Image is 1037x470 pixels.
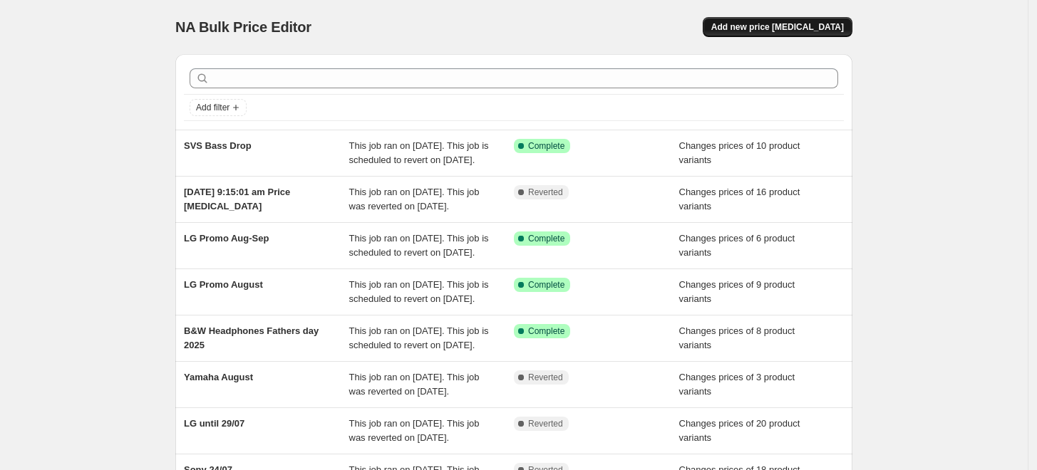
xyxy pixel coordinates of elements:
[184,279,263,290] span: LG Promo August
[528,187,563,198] span: Reverted
[528,372,563,383] span: Reverted
[190,99,247,116] button: Add filter
[528,140,564,152] span: Complete
[703,17,852,37] button: Add new price [MEDICAL_DATA]
[184,233,269,244] span: LG Promo Aug-Sep
[679,233,795,258] span: Changes prices of 6 product variants
[679,140,800,165] span: Changes prices of 10 product variants
[349,279,489,304] span: This job ran on [DATE]. This job is scheduled to revert on [DATE].
[184,418,244,429] span: LG until 29/07
[184,325,319,350] span: B&W Headphones Fathers day 2025
[679,372,795,397] span: Changes prices of 3 product variants
[349,140,489,165] span: This job ran on [DATE]. This job is scheduled to revert on [DATE].
[175,19,311,35] span: NA Bulk Price Editor
[184,187,290,211] span: [DATE] 9:15:01 am Price [MEDICAL_DATA]
[184,372,253,382] span: Yamaha August
[679,279,795,304] span: Changes prices of 9 product variants
[349,325,489,350] span: This job ran on [DATE]. This job is scheduled to revert on [DATE].
[196,102,229,113] span: Add filter
[528,418,563,429] span: Reverted
[349,187,480,211] span: This job ran on [DATE]. This job was reverted on [DATE].
[349,418,480,443] span: This job ran on [DATE]. This job was reverted on [DATE].
[528,279,564,291] span: Complete
[679,187,800,211] span: Changes prices of 16 product variants
[679,325,795,350] span: Changes prices of 8 product variants
[711,21,844,33] span: Add new price [MEDICAL_DATA]
[184,140,252,151] span: SVS Bass Drop
[679,418,800,443] span: Changes prices of 20 product variants
[349,372,480,397] span: This job ran on [DATE]. This job was reverted on [DATE].
[528,233,564,244] span: Complete
[349,233,489,258] span: This job ran on [DATE]. This job is scheduled to revert on [DATE].
[528,325,564,337] span: Complete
